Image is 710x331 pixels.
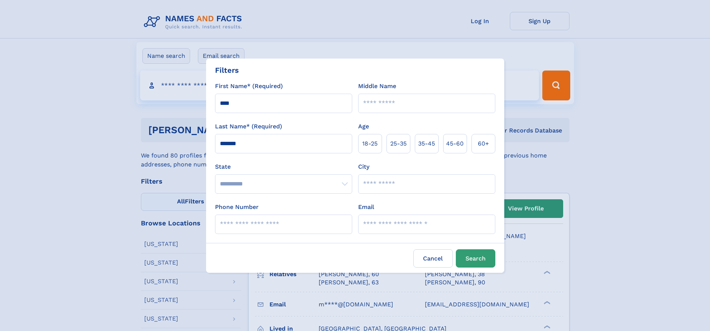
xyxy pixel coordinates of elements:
span: 25‑35 [390,139,407,148]
label: Cancel [413,249,453,268]
label: Age [358,122,369,131]
label: Last Name* (Required) [215,122,282,131]
label: Middle Name [358,82,396,91]
label: City [358,162,369,171]
label: State [215,162,352,171]
div: Filters [215,65,239,76]
span: 60+ [478,139,489,148]
label: Email [358,203,374,212]
button: Search [456,249,495,268]
label: First Name* (Required) [215,82,283,91]
label: Phone Number [215,203,259,212]
span: 45‑60 [446,139,464,148]
span: 18‑25 [362,139,378,148]
span: 35‑45 [418,139,435,148]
